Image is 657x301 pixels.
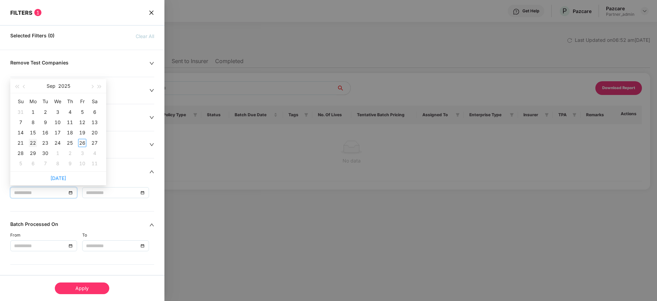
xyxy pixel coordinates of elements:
[64,107,76,117] td: 2025-09-04
[51,158,64,169] td: 2025-10-08
[39,138,51,148] td: 2025-09-23
[53,159,62,168] div: 8
[29,118,37,127] div: 8
[66,108,74,116] div: 4
[41,159,49,168] div: 7
[27,107,39,117] td: 2025-09-01
[64,117,76,128] td: 2025-09-11
[88,158,101,169] td: 2025-10-11
[10,232,82,239] div: From
[90,108,99,116] div: 6
[88,128,101,138] td: 2025-09-20
[149,61,154,66] span: down
[16,108,25,116] div: 31
[66,139,74,147] div: 25
[136,33,154,40] span: Clear All
[149,142,154,147] span: down
[64,128,76,138] td: 2025-09-18
[78,118,86,127] div: 12
[82,179,154,185] div: To
[16,149,25,157] div: 28
[53,129,62,137] div: 17
[14,128,27,138] td: 2025-09-14
[14,107,27,117] td: 2025-08-31
[90,139,99,147] div: 27
[76,148,88,158] td: 2025-10-03
[90,159,99,168] div: 11
[51,96,64,107] th: We
[78,159,86,168] div: 10
[39,117,51,128] td: 2025-09-09
[88,107,101,117] td: 2025-09-06
[76,128,88,138] td: 2025-09-19
[76,96,88,107] th: Fr
[66,159,74,168] div: 9
[88,138,101,148] td: 2025-09-27
[64,138,76,148] td: 2025-09-25
[53,108,62,116] div: 3
[10,274,149,282] div: Batch Closed On
[16,139,25,147] div: 21
[64,158,76,169] td: 2025-10-09
[41,118,49,127] div: 9
[64,148,76,158] td: 2025-10-02
[41,108,49,116] div: 2
[16,129,25,137] div: 14
[27,158,39,169] td: 2025-10-06
[39,107,51,117] td: 2025-09-02
[51,128,64,138] td: 2025-09-17
[149,222,154,227] span: up
[90,149,99,157] div: 4
[34,9,41,16] span: 1
[29,139,37,147] div: 22
[53,118,62,127] div: 10
[39,96,51,107] th: Tu
[149,115,154,120] span: down
[29,129,37,137] div: 15
[55,282,109,294] div: Apply
[90,118,99,127] div: 13
[51,138,64,148] td: 2025-09-24
[39,148,51,158] td: 2025-09-30
[41,149,49,157] div: 30
[66,149,74,157] div: 2
[27,138,39,148] td: 2025-09-22
[50,175,66,181] a: [DATE]
[76,158,88,169] td: 2025-10-10
[29,159,37,168] div: 6
[10,60,149,67] div: Remove Test Companies
[14,96,27,107] th: Su
[53,139,62,147] div: 24
[14,148,27,158] td: 2025-09-28
[76,107,88,117] td: 2025-09-05
[76,138,88,148] td: 2025-09-26
[64,96,76,107] th: Th
[82,232,154,239] div: To
[14,117,27,128] td: 2025-09-07
[27,128,39,138] td: 2025-09-15
[78,129,86,137] div: 19
[10,33,54,40] span: Selected Filters (0)
[88,148,101,158] td: 2025-10-04
[41,129,49,137] div: 16
[10,221,149,229] div: Batch Processed On
[78,149,86,157] div: 3
[16,118,25,127] div: 7
[66,129,74,137] div: 18
[78,139,86,147] div: 26
[88,96,101,107] th: Sa
[27,96,39,107] th: Mo
[149,9,154,16] span: close
[88,117,101,128] td: 2025-09-13
[39,158,51,169] td: 2025-10-07
[90,129,99,137] div: 20
[66,118,74,127] div: 11
[78,108,86,116] div: 5
[51,107,64,117] td: 2025-09-03
[47,79,55,93] button: Sep
[53,149,62,157] div: 1
[149,88,154,93] span: down
[51,148,64,158] td: 2025-10-01
[51,117,64,128] td: 2025-09-10
[16,159,25,168] div: 5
